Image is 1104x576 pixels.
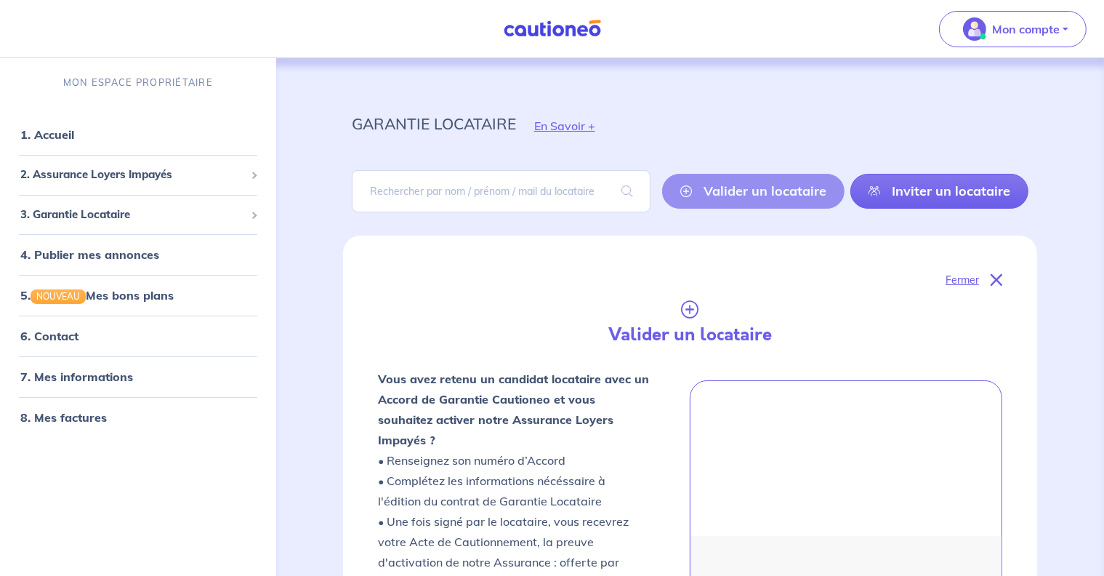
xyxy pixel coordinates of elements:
[6,201,270,229] div: 3. Garantie Locataire
[6,321,270,351] div: 6. Contact
[20,127,74,142] a: 1. Accueil
[530,324,851,345] h4: Valider un locataire
[63,76,213,89] p: MON ESPACE PROPRIÉTAIRE
[20,329,78,343] a: 6. Contact
[850,174,1028,209] a: Inviter un locataire
[498,20,607,38] img: Cautioneo
[6,403,270,432] div: 8. Mes factures
[352,170,650,212] input: Rechercher par nom / prénom / mail du locataire
[20,288,174,303] a: 5.NOUVEAUMes bons plans
[20,167,245,183] span: 2. Assurance Loyers Impayés
[20,369,133,384] a: 7. Mes informations
[992,20,1060,38] p: Mon compte
[20,410,107,425] a: 8. Mes factures
[6,281,270,310] div: 5.NOUVEAUMes bons plans
[20,207,245,223] span: 3. Garantie Locataire
[946,271,979,289] p: Fermer
[604,171,650,212] span: search
[939,11,1087,47] button: illu_account_valid_menu.svgMon compte
[516,105,613,147] button: En Savoir +
[6,362,270,391] div: 7. Mes informations
[6,120,270,149] div: 1. Accueil
[6,240,270,269] div: 4. Publier mes annonces
[352,111,516,137] p: garantie locataire
[963,17,986,41] img: illu_account_valid_menu.svg
[378,372,649,447] strong: Vous avez retenu un candidat locataire avec un Accord de Garantie Cautioneo et vous souhaitez act...
[20,247,159,262] a: 4. Publier mes annonces
[6,161,270,189] div: 2. Assurance Loyers Impayés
